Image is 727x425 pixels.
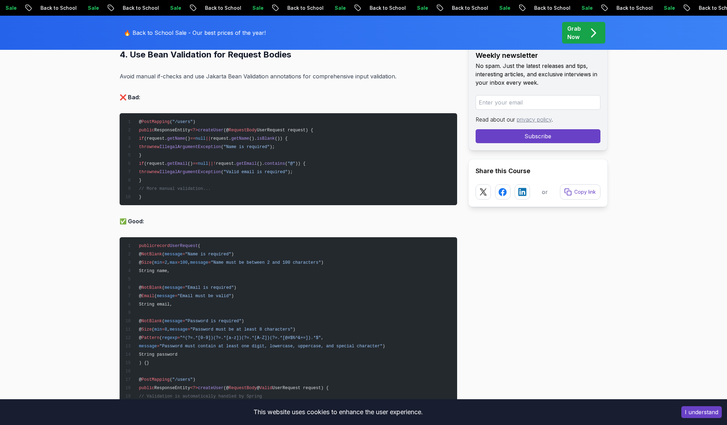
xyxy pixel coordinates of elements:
[167,327,169,332] span: ,
[193,377,195,382] span: )
[139,145,152,149] span: throw
[257,161,265,166] span: ().
[139,170,152,175] span: throw
[170,377,172,382] span: (
[177,335,180,340] span: =
[190,386,198,391] span: <?>
[216,161,236,166] span: request.
[180,260,188,265] span: 100
[167,136,185,141] span: getName
[185,136,190,141] span: ()
[229,128,257,133] span: RequestBody
[165,252,182,257] span: message
[170,119,172,124] span: (
[162,260,165,265] span: =
[185,285,234,290] span: "Email is required"
[193,161,198,166] span: ==
[508,5,556,11] p: Back to School
[193,119,195,124] span: )
[344,5,391,11] p: Back to School
[182,319,185,324] span: =
[175,294,177,299] span: =
[198,386,224,391] span: createUser
[124,29,266,37] p: 🔥 Back to School Sale - Our best prices of the year!
[542,188,548,196] p: or
[139,252,141,257] span: @
[159,170,221,175] span: IllegalArgumentException
[139,128,154,133] span: public
[159,335,162,340] span: (
[139,178,141,183] span: }
[62,5,84,11] p: Sale
[681,406,722,418] button: Accept cookies
[476,95,600,110] input: Enter your email
[154,294,157,299] span: (
[139,153,141,158] span: }
[139,344,157,349] span: message
[157,294,175,299] span: message
[165,285,182,290] span: message
[560,184,600,200] button: Copy link
[139,352,177,357] span: String password
[152,327,154,332] span: (
[165,319,182,324] span: message
[154,260,162,265] span: min
[142,119,170,124] span: PostMapping
[208,161,213,166] span: ||
[172,119,193,124] span: "/users"
[170,244,198,248] span: UserRequest
[179,5,227,11] p: Back to School
[288,170,293,175] span: );
[185,319,242,324] span: "Password is required"
[139,394,262,399] span: // Validation is automatically handled by Spring
[517,116,552,123] a: privacy policy
[162,285,165,290] span: (
[139,327,141,332] span: @
[257,128,313,133] span: UserRequest request) {
[144,5,167,11] p: Sale
[591,5,638,11] p: Back to School
[15,5,62,11] p: Back to School
[180,335,321,340] span: "^(?=.*[0-9])(?=.*[a-z])(?=.*[A-Z])(?=.*[@#$%^&+=]).*$"
[321,335,323,340] span: ,
[257,386,259,391] span: @
[272,386,329,391] span: UserRequest request) {
[139,260,141,265] span: @
[170,327,188,332] span: message
[188,327,190,332] span: =
[142,319,162,324] span: NotBlank
[224,128,229,133] span: (@
[321,260,324,265] span: )
[154,386,190,391] span: ResponseEntity
[142,294,154,299] span: Email
[139,161,144,166] span: if
[142,285,162,290] span: NotBlank
[139,386,154,391] span: public
[224,386,229,391] span: (@
[556,5,578,11] p: Sale
[152,145,159,149] span: new
[275,136,288,141] span: ()) {
[567,24,581,41] p: Grab Now
[242,319,244,324] span: )
[231,252,234,257] span: )
[139,319,141,324] span: @
[236,161,257,166] span: getEmail
[231,136,249,141] span: getName
[224,170,288,175] span: "Valid email is required"
[139,186,211,191] span: // More manual validation...
[227,5,249,11] p: Sale
[142,327,152,332] span: Size
[142,260,152,265] span: Size
[162,335,177,340] span: regexp
[167,161,188,166] span: getEmail
[262,5,309,11] p: Back to School
[142,335,159,340] span: Pattern
[182,285,185,290] span: =
[259,386,272,391] span: Valid
[185,252,231,257] span: "Name is required"
[309,5,331,11] p: Sale
[188,260,190,265] span: ,
[120,94,140,101] strong: ❌ Bad:
[198,244,200,248] span: (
